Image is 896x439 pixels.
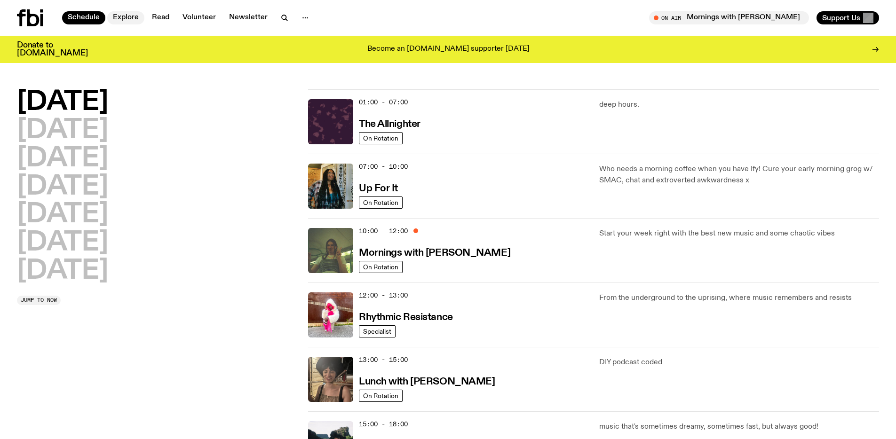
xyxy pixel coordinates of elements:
button: [DATE] [17,146,108,172]
button: Support Us [817,11,879,24]
img: Ify - a Brown Skin girl with black braided twists, looking up to the side with her tongue stickin... [308,164,353,209]
span: On Rotation [363,392,398,399]
button: [DATE] [17,202,108,228]
span: Tune in live [659,14,804,21]
a: Volunteer [177,11,222,24]
button: [DATE] [17,230,108,256]
span: 12:00 - 13:00 [359,291,408,300]
button: On AirMornings with [PERSON_NAME] / I Love My Computer :3 [649,11,809,24]
img: Jim Kretschmer in a really cute outfit with cute braids, standing on a train holding up a peace s... [308,228,353,273]
a: Lunch with [PERSON_NAME] [359,375,495,387]
span: 01:00 - 07:00 [359,98,408,107]
button: [DATE] [17,118,108,144]
p: deep hours. [599,99,879,110]
p: Start your week right with the best new music and some chaotic vibes [599,228,879,239]
p: DIY podcast coded [599,357,879,368]
span: 13:00 - 15:00 [359,355,408,364]
a: Up For It [359,182,398,194]
a: Mornings with [PERSON_NAME] [359,246,510,258]
h3: Lunch with [PERSON_NAME] [359,377,495,387]
button: [DATE] [17,258,108,284]
h3: Up For It [359,184,398,194]
span: 10:00 - 12:00 [359,227,408,235]
img: Attu crouches on gravel in front of a brown wall. They are wearing a white fur coat with a hood, ... [308,292,353,337]
h3: Rhythmic Resistance [359,313,453,322]
span: On Rotation [363,134,398,141]
a: Specialist [359,325,396,337]
a: Explore [107,11,144,24]
a: Read [146,11,175,24]
span: Specialist [363,328,391,335]
span: On Rotation [363,263,398,270]
a: Rhythmic Resistance [359,311,453,322]
a: On Rotation [359,132,403,144]
span: 07:00 - 10:00 [359,162,408,171]
span: Jump to now [21,298,57,303]
a: On Rotation [359,390,403,402]
p: Become an [DOMAIN_NAME] supporter [DATE] [367,45,529,54]
a: Schedule [62,11,105,24]
span: On Rotation [363,199,398,206]
button: Jump to now [17,296,61,305]
h3: The Allnighter [359,119,420,129]
span: Support Us [822,14,860,22]
h3: Mornings with [PERSON_NAME] [359,248,510,258]
h3: Donate to [DOMAIN_NAME] [17,41,88,57]
a: On Rotation [359,261,403,273]
p: music that's sometimes dreamy, sometimes fast, but always good! [599,421,879,432]
a: Newsletter [223,11,273,24]
button: [DATE] [17,89,108,116]
a: On Rotation [359,196,403,209]
p: From the underground to the uprising, where music remembers and resists [599,292,879,304]
a: The Allnighter [359,118,420,129]
button: [DATE] [17,174,108,200]
span: 15:00 - 18:00 [359,420,408,429]
p: Who needs a morning coffee when you have Ify! Cure your early morning grog w/ SMAC, chat and extr... [599,164,879,186]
